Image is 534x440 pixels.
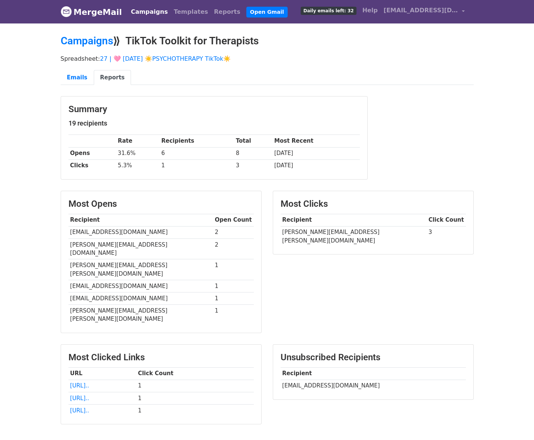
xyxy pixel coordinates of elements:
td: 1 [213,259,254,280]
td: 6 [160,147,234,159]
td: [PERSON_NAME][EMAIL_ADDRESS][PERSON_NAME][DOMAIN_NAME] [281,226,427,247]
td: 1 [213,305,254,325]
td: [EMAIL_ADDRESS][DOMAIN_NAME] [68,280,213,292]
td: [EMAIL_ADDRESS][DOMAIN_NAME] [281,380,466,392]
td: [DATE] [272,147,359,159]
h2: ⟫ TikTok Toolkit for Therapists [61,35,474,47]
a: Templates [171,4,211,19]
a: MergeMail [61,4,122,20]
th: Recipient [281,214,427,226]
a: Reports [94,70,131,85]
h3: Unsubscribed Recipients [281,352,466,363]
td: 8 [234,147,272,159]
th: Rate [116,135,160,147]
th: Opens [68,147,116,159]
td: [PERSON_NAME][EMAIL_ADDRESS][PERSON_NAME][DOMAIN_NAME] [68,259,213,280]
td: [EMAIL_ADDRESS][DOMAIN_NAME] [68,292,213,305]
th: Recipient [68,214,213,226]
a: [URL].. [70,382,89,389]
td: 1 [136,380,254,392]
td: 2 [213,226,254,238]
td: [PERSON_NAME][EMAIL_ADDRESS][DOMAIN_NAME] [68,238,213,259]
th: Total [234,135,272,147]
h3: Most Opens [68,199,254,209]
td: 2 [213,238,254,259]
th: Recipients [160,135,234,147]
td: 1 [136,404,254,417]
td: 1 [136,392,254,404]
th: Most Recent [272,135,359,147]
th: Recipient [281,367,466,380]
h3: Most Clicked Links [68,352,254,363]
a: Daily emails left: 32 [298,3,359,18]
a: Open Gmail [246,7,288,18]
th: Clicks [68,159,116,172]
th: Click Count [136,367,254,380]
a: Reports [211,4,243,19]
td: [EMAIL_ADDRESS][DOMAIN_NAME] [68,226,213,238]
th: Click Count [427,214,466,226]
a: Campaigns [128,4,171,19]
td: [PERSON_NAME][EMAIL_ADDRESS][PERSON_NAME][DOMAIN_NAME] [68,305,213,325]
a: Help [359,3,381,18]
td: 1 [213,280,254,292]
img: MergeMail logo [61,6,72,17]
td: 5.3% [116,159,160,172]
th: URL [68,367,136,380]
td: 3 [234,159,272,172]
span: [EMAIL_ADDRESS][DOMAIN_NAME] [384,6,458,15]
td: 3 [427,226,466,247]
a: 27 | 🩷 [DATE] ☀️PSYCHOTHERAPY TikTok☀️ [100,55,231,62]
a: [EMAIL_ADDRESS][DOMAIN_NAME] [381,3,468,20]
th: Open Count [213,214,254,226]
h5: 19 recipients [68,119,360,127]
span: Daily emails left: 32 [301,7,356,15]
a: [URL].. [70,395,89,402]
td: 31.6% [116,147,160,159]
h3: Most Clicks [281,199,466,209]
h3: Summary [68,104,360,115]
p: Spreadsheet: [61,55,474,63]
td: 1 [213,292,254,305]
td: 1 [160,159,234,172]
td: [DATE] [272,159,359,172]
a: Emails [61,70,94,85]
a: Campaigns [61,35,113,47]
a: [URL].. [70,407,89,414]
